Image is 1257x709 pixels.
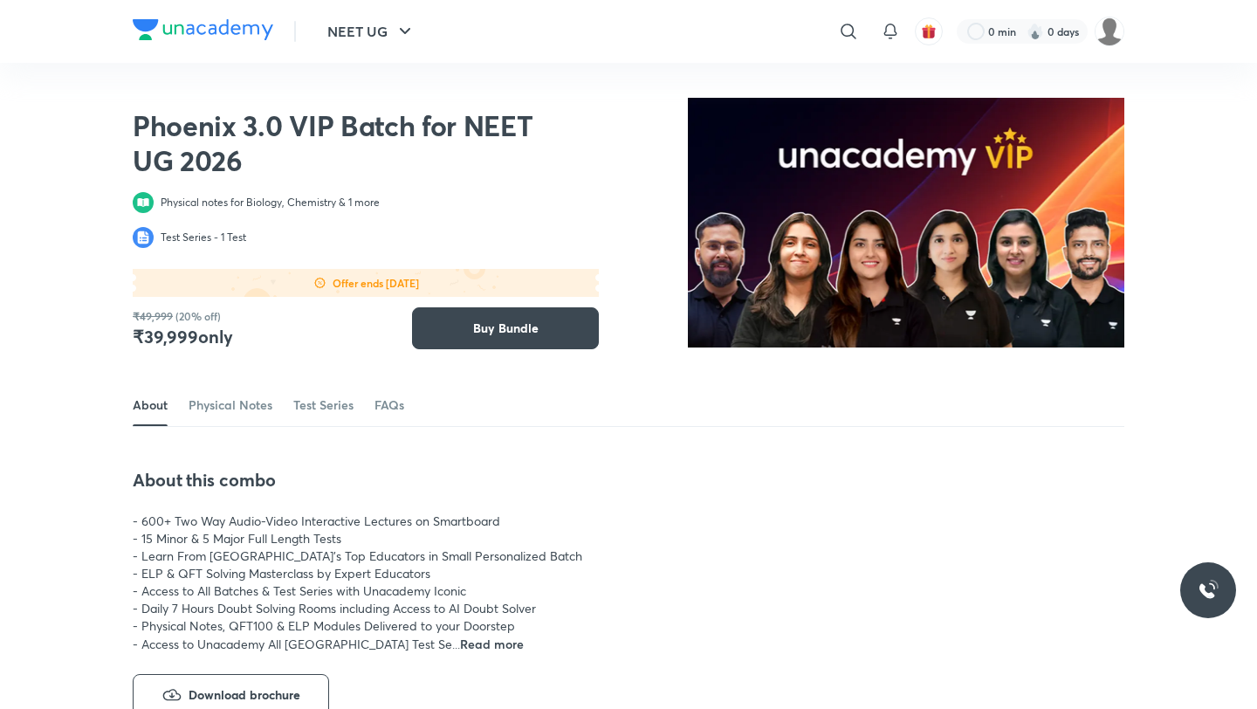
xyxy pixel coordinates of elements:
a: Test Series [293,384,354,426]
span: Buy Bundle [473,320,539,337]
span: Download brochure [189,685,300,706]
p: Test Series - 1 Test [161,231,246,244]
img: valueProp-icon [133,227,154,248]
img: download [161,685,182,706]
h4: About this combo [133,469,789,492]
img: Vishnudutt [1095,17,1124,46]
img: ttu [1198,580,1219,601]
img: avatar [921,24,937,39]
button: avatar [915,17,943,45]
img: streak [1027,23,1044,40]
span: Read more [460,636,524,652]
span: - 600+ Two Way Audio-Video Interactive Lectures on Smartboard - 15 Minor & 5 Major Full Length Te... [133,513,582,652]
p: (20% off) [133,309,221,323]
a: FAQs [374,384,404,426]
div: Offer ends [DATE] [333,276,419,290]
button: Buy Bundle [412,307,599,349]
img: valueProp-icon [133,192,154,213]
button: NEET UG [317,14,426,49]
div: ₹ 39,999 only [133,326,233,348]
span: ₹ 49,999 [133,309,173,323]
img: offer background [133,269,599,297]
p: Physical notes for Biology, Chemistry & 1 more [161,196,380,210]
img: offer [313,276,327,290]
a: About [133,384,168,426]
h2: Phoenix 3.0 VIP Batch for NEET UG 2026 [133,108,580,178]
a: Physical Notes [189,384,272,426]
img: Company Logo [133,19,273,40]
a: Company Logo [133,19,273,45]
